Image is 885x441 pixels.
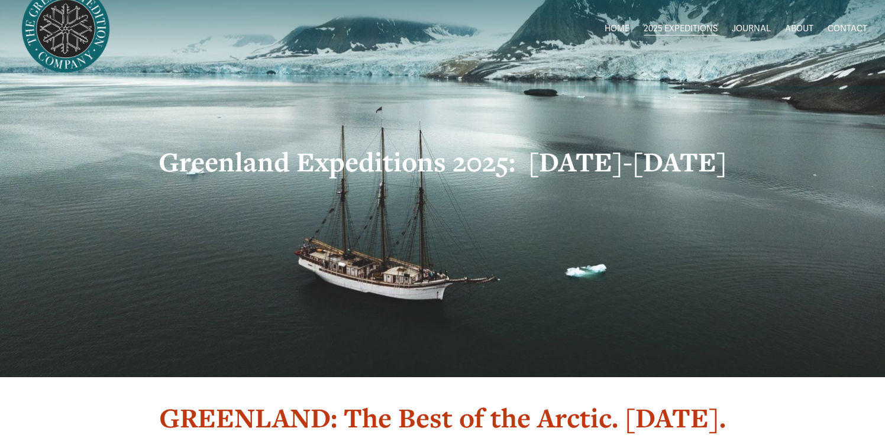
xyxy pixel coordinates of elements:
[159,144,727,180] strong: Greenland Expeditions 2025: [DATE]-[DATE]
[785,21,813,38] a: ABOUT
[644,21,718,38] a: folder dropdown
[159,400,726,436] strong: GREENLAND: The Best of the Arctic. [DATE].
[644,21,718,37] span: 2025 EXPEDITIONS
[605,21,629,38] a: HOME
[828,21,867,38] a: CONTACT
[732,21,771,38] a: JOURNAL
